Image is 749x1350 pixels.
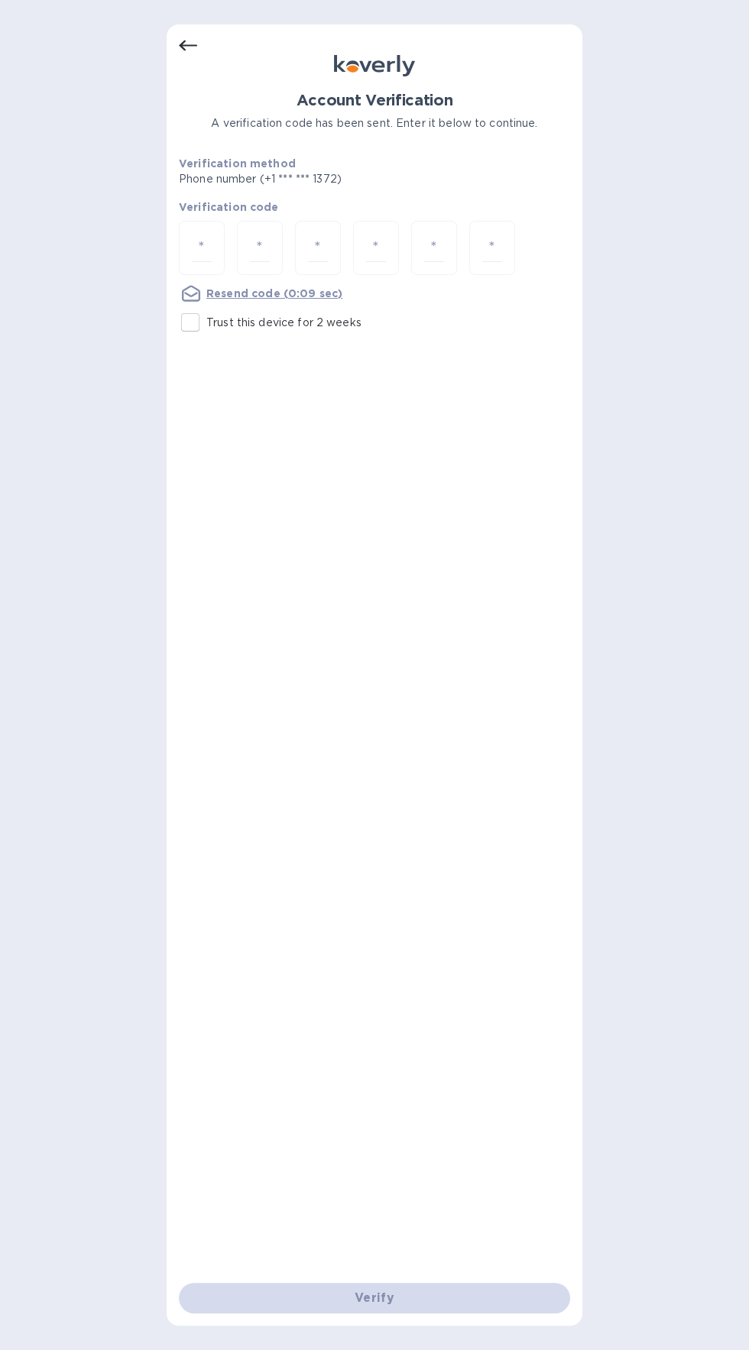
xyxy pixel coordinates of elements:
[179,92,570,109] h1: Account Verification
[179,115,570,131] p: A verification code has been sent. Enter it below to continue.
[206,315,362,331] p: Trust this device for 2 weeks
[206,287,342,299] u: Resend code (0:09 sec)
[179,171,459,187] p: Phone number (+1 *** *** 1372)
[179,199,570,215] p: Verification code
[179,157,296,170] b: Verification method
